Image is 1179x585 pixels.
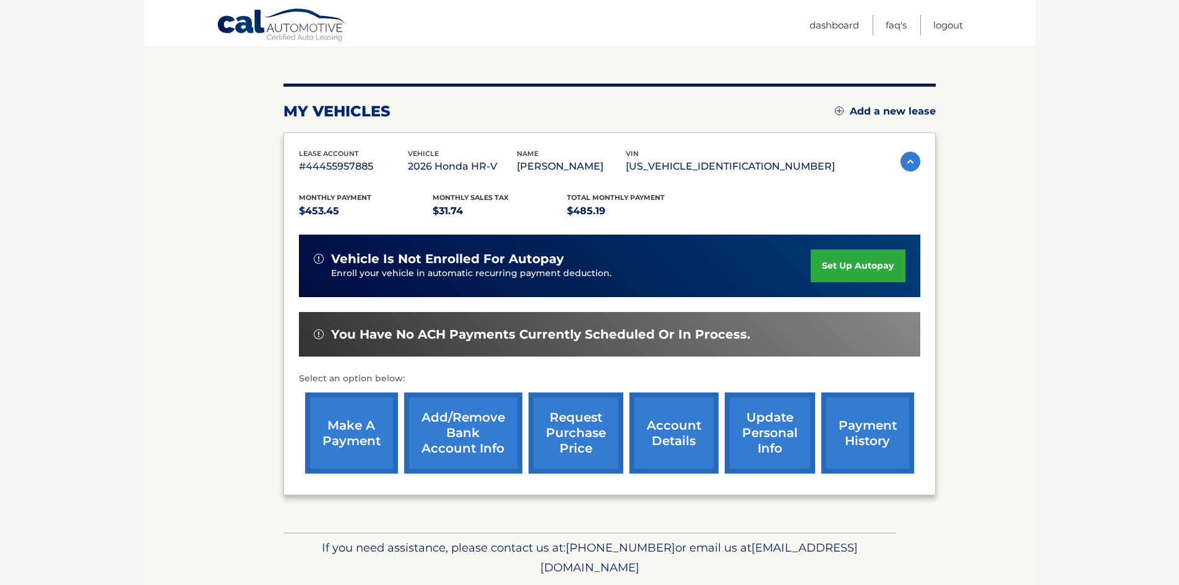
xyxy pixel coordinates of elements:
p: $485.19 [567,202,701,220]
p: $31.74 [433,202,567,220]
span: name [517,149,538,158]
a: Dashboard [810,15,859,35]
a: account details [629,392,719,474]
a: set up autopay [811,249,905,282]
a: Logout [933,15,963,35]
span: Monthly sales Tax [433,193,509,202]
p: [US_VEHICLE_IDENTIFICATION_NUMBER] [626,158,835,175]
p: $453.45 [299,202,433,220]
a: Add a new lease [835,105,936,118]
span: vehicle [408,149,439,158]
span: vehicle is not enrolled for autopay [331,251,564,267]
a: payment history [821,392,914,474]
p: If you need assistance, please contact us at: or email us at [292,538,888,578]
span: lease account [299,149,359,158]
p: Select an option below: [299,371,920,386]
span: Total Monthly Payment [567,193,665,202]
p: [PERSON_NAME] [517,158,626,175]
h2: my vehicles [283,102,391,121]
span: vin [626,149,639,158]
a: update personal info [725,392,815,474]
img: accordion-active.svg [900,152,920,171]
p: 2026 Honda HR-V [408,158,517,175]
span: Monthly Payment [299,193,371,202]
a: Cal Automotive [217,8,347,44]
p: #44455957885 [299,158,408,175]
span: You have no ACH payments currently scheduled or in process. [331,327,750,342]
img: alert-white.svg [314,254,324,264]
img: alert-white.svg [314,329,324,339]
a: Add/Remove bank account info [404,392,522,474]
p: Enroll your vehicle in automatic recurring payment deduction. [331,267,811,280]
span: [PHONE_NUMBER] [566,540,675,555]
a: request purchase price [529,392,623,474]
span: [EMAIL_ADDRESS][DOMAIN_NAME] [540,540,858,574]
img: add.svg [835,106,844,115]
a: make a payment [305,392,398,474]
a: FAQ's [886,15,907,35]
